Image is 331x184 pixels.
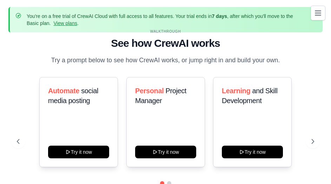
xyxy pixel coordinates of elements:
button: Try it now [48,146,109,158]
span: Personal [135,87,164,95]
span: social media posting [48,87,98,104]
span: Learning [222,87,250,95]
p: Try a prompt below to see how CrewAI works, or jump right in and build your own. [48,55,284,65]
p: You're on a free trial of CrewAI Cloud with full access to all features. Your trial ends in , aft... [27,13,306,27]
button: Try it now [135,146,196,158]
span: and Skill Development [222,87,277,104]
iframe: Chat Widget [296,150,331,184]
a: View plans [53,20,77,26]
span: Automate [48,87,79,95]
h1: See how CrewAI works [17,37,314,50]
button: Toggle navigation [311,6,325,20]
div: WALKTHROUGH [17,29,314,34]
strong: 7 days [212,13,227,19]
button: Try it now [222,146,283,158]
span: Project Manager [135,87,186,104]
